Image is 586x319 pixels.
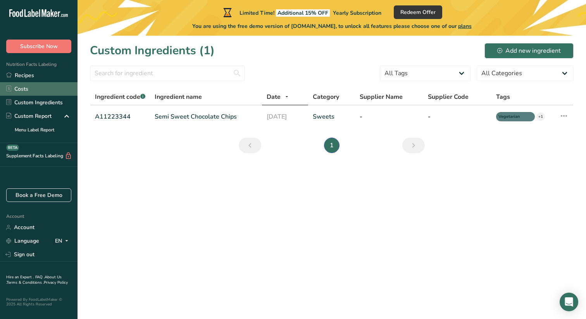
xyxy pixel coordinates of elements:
a: Next [402,138,425,153]
span: Ingredient name [155,92,202,102]
span: Tags [496,92,510,102]
a: Book a Free Demo [6,188,71,202]
button: Redeem Offer [394,5,442,19]
a: Language [6,234,39,248]
span: Vegetarian [498,114,526,120]
a: Terms & Conditions . [7,280,44,285]
a: About Us . [6,274,62,285]
div: +1 [536,112,545,121]
button: Subscribe Now [6,40,71,53]
div: Limited Time! [222,8,381,17]
span: Supplier Name [360,92,403,102]
span: Additional 15% OFF [276,9,330,17]
a: A11223344 [95,112,145,121]
span: You are using the free demo version of [DOMAIN_NAME], to unlock all features please choose one of... [192,22,472,30]
div: EN [55,236,71,246]
a: Semi Sweet Chocolate Chips [155,112,257,121]
a: FAQ . [35,274,45,280]
a: [DATE] [267,112,303,121]
span: Redeem Offer [400,8,436,16]
span: plans [458,22,472,30]
a: - [360,112,419,121]
span: Category [313,92,339,102]
a: Sweets [313,112,350,121]
h1: Custom Ingredients (1) [90,42,215,59]
span: Subscribe Now [20,42,58,50]
input: Search for ingredient [90,66,245,81]
span: Ingredient code [95,93,145,101]
button: Add new ingredient [484,43,574,59]
a: Previous [239,138,261,153]
a: - [428,112,487,121]
a: Privacy Policy [44,280,68,285]
div: Custom Report [6,112,52,120]
div: BETA [6,145,19,151]
div: Open Intercom Messenger [560,293,578,311]
div: Add new ingredient [497,46,561,55]
span: Date [267,92,281,102]
span: Yearly Subscription [333,9,381,17]
div: Powered By FoodLabelMaker © 2025 All Rights Reserved [6,297,71,307]
span: Supplier Code [428,92,469,102]
a: Hire an Expert . [6,274,34,280]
